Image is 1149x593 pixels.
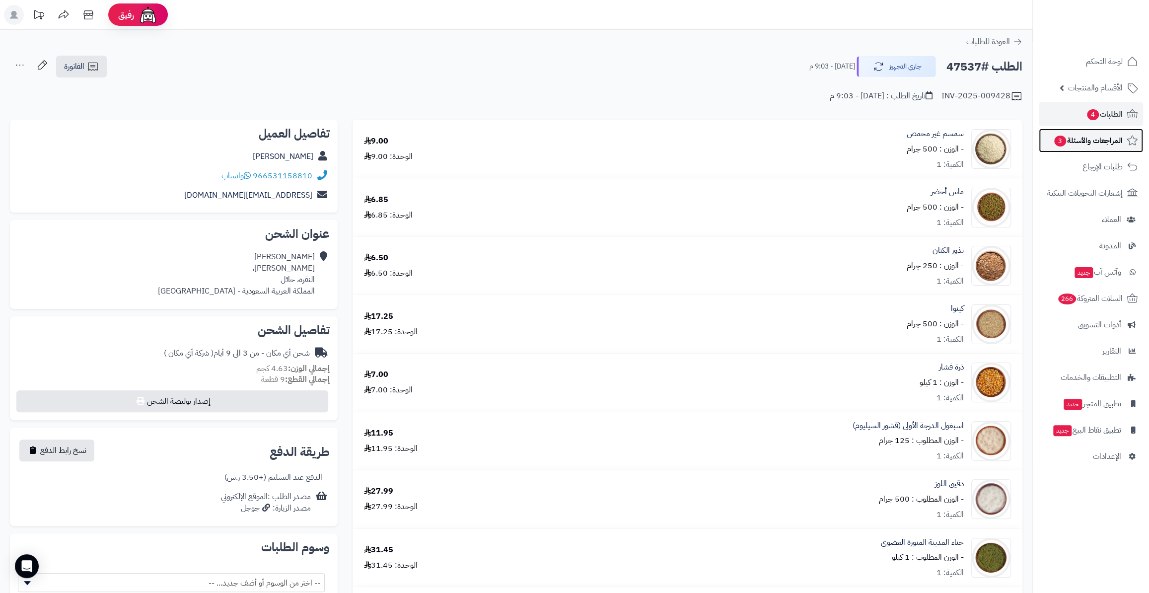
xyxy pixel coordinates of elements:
span: 3 [1054,136,1066,147]
small: - الوزن المطلوب : 1 كيلو [892,551,964,563]
span: -- اختر من الوسوم أو أضف جديد... -- [18,574,324,593]
span: طلبات الإرجاع [1082,160,1123,174]
div: الوحدة: 31.45 [364,560,418,571]
a: تطبيق المتجرجديد [1039,392,1143,416]
small: 9 قطعة [261,373,330,385]
div: INV-2025-009428 [941,90,1022,102]
img: 1628237640-Mung%20bean-90x90.jpg [972,188,1010,227]
a: دقيق اللوز [935,478,964,490]
a: المدونة [1039,234,1143,258]
a: اسبغول الدرجة الأولى (قشور السيليوم) [853,420,964,432]
a: المراجعات والأسئلة3 [1039,129,1143,152]
div: الكمية: 1 [936,276,964,287]
span: رفيق [118,9,134,21]
a: واتساب [221,170,251,182]
span: العملاء [1102,213,1121,226]
img: ai-face.png [138,5,158,25]
small: - الوزن : 500 جرام [907,318,964,330]
span: العودة للطلبات [966,36,1010,48]
div: الوحدة: 17.25 [364,326,418,338]
span: 4 [1087,109,1099,120]
span: تطبيق المتجر [1063,397,1121,411]
h2: وسوم الطلبات [18,541,330,553]
div: 17.25 [364,311,393,322]
span: المراجعات والأسئلة [1053,134,1123,148]
img: 1641876737-Quinoa-90x90.jpg [972,304,1010,344]
span: لوحة التحكم [1086,55,1123,69]
img: %20%D8%A3%D8%A8%D9%8A%D8%B6-90x90.jpg [972,129,1010,169]
span: -- اختر من الوسوم أو أضف جديد... -- [18,573,325,592]
div: الكمية: 1 [936,567,964,579]
a: تحديثات المنصة [26,5,51,27]
small: - الوزن : 1 كيلو [920,376,964,388]
span: جديد [1075,267,1093,278]
small: [DATE] - 9:03 م [809,62,855,72]
h2: الطلب #47537 [946,57,1022,77]
span: أدوات التسويق [1078,318,1121,332]
a: بذور الكتان [933,245,964,256]
span: المدونة [1099,239,1121,253]
div: الوحدة: 6.85 [364,210,413,221]
div: 6.50 [364,252,388,264]
img: 1667661739-Almond%20Flour-90x90.jpg [972,479,1010,519]
div: شحن أي مكان - من 3 الى 9 أيام [164,348,310,359]
a: 966531158810 [253,170,312,182]
div: الوحدة: 9.00 [364,151,413,162]
img: 1645466661-Psyllium%20Husks-90x90.jpg [972,421,1010,461]
div: مصدر الطلب :الموقع الإلكتروني [221,491,311,514]
div: الكمية: 1 [936,334,964,345]
button: جاري التجهيز [857,56,936,77]
span: الطلبات [1086,107,1123,121]
span: إشعارات التحويلات البنكية [1047,186,1123,200]
div: 11.95 [364,428,393,439]
span: جديد [1064,399,1082,410]
a: العملاء [1039,208,1143,231]
a: الإعدادات [1039,445,1143,468]
a: لوحة التحكم [1039,50,1143,74]
a: تطبيق نقاط البيعجديد [1039,418,1143,442]
a: أدوات التسويق [1039,313,1143,337]
div: 9.00 [364,136,388,147]
small: - الوزن المطلوب : 125 جرام [879,435,964,446]
div: [PERSON_NAME] [PERSON_NAME]، النقره، حائل المملكة العربية السعودية - [GEOGRAPHIC_DATA] [158,251,315,296]
a: [PERSON_NAME] [253,150,313,162]
div: الكمية: 1 [936,159,964,170]
div: الكمية: 1 [936,217,964,228]
span: الإعدادات [1093,449,1121,463]
div: الوحدة: 11.95 [364,443,418,454]
a: السلات المتروكة266 [1039,287,1143,310]
small: - الوزن : 250 جرام [907,260,964,272]
span: نسخ رابط الدفع [40,445,86,456]
div: الوحدة: 7.00 [364,384,413,396]
a: الفاتورة [56,56,107,77]
div: الوحدة: 27.99 [364,501,418,513]
h2: عنوان الشحن [18,228,330,240]
a: التطبيقات والخدمات [1039,366,1143,389]
div: الدفع عند التسليم (+3.50 ر.س) [224,472,322,483]
span: وآتس آب [1074,265,1121,279]
h2: تفاصيل العميل [18,128,330,140]
strong: إجمالي القطع: [285,373,330,385]
div: الكمية: 1 [936,450,964,462]
div: الوحدة: 6.50 [364,268,413,279]
div: Open Intercom Messenger [15,554,39,578]
span: ( شركة أي مكان ) [164,347,214,359]
button: نسخ رابط الدفع [19,440,94,461]
div: 7.00 [364,369,388,380]
small: - الوزن : 500 جرام [907,201,964,213]
div: 6.85 [364,194,388,206]
span: التقارير [1102,344,1121,358]
button: إصدار بوليصة الشحن [16,390,328,412]
div: 27.99 [364,486,393,497]
a: طلبات الإرجاع [1039,155,1143,179]
a: التقارير [1039,339,1143,363]
img: 1647578791-Popcorn-90x90.jpg [972,363,1010,402]
span: 266 [1058,294,1076,304]
a: [EMAIL_ADDRESS][DOMAIN_NAME] [184,189,312,201]
span: السلات المتروكة [1057,292,1123,305]
span: التطبيقات والخدمات [1061,371,1121,384]
img: 1628249871-Flax%20Seeds-90x90.jpg [972,246,1010,286]
a: سمسم غير محمص [907,128,964,140]
a: حناء المدينة المنورة العضوي [881,537,964,548]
